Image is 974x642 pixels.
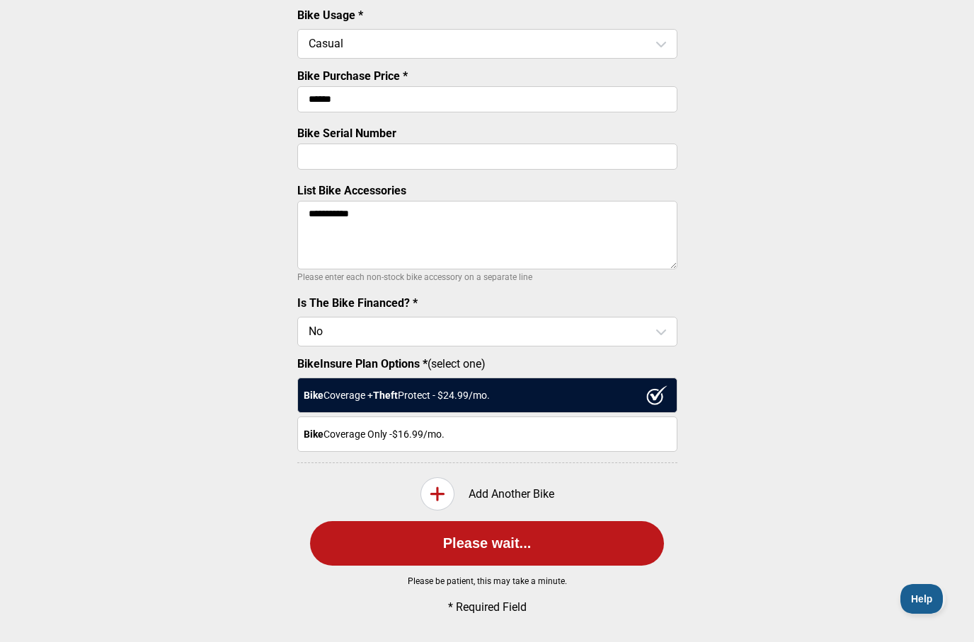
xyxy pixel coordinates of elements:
[297,477,677,510] div: Add Another Bike
[297,69,408,83] label: Bike Purchase Price *
[297,8,363,22] label: Bike Usage *
[297,357,677,370] label: (select one)
[297,357,428,370] strong: BikeInsure Plan Options *
[900,584,946,614] iframe: Toggle Customer Support
[310,521,664,566] button: Please wait...
[304,428,323,440] strong: Bike
[646,385,668,405] img: ux1sgP1Haf775SAghJI38DyDlYP+32lKFAAAAAElFTkSuQmCC
[373,390,398,401] strong: Theft
[297,416,677,452] div: Coverage Only - $16.99 /mo.
[297,184,406,197] label: List Bike Accessories
[297,296,418,310] label: Is The Bike Financed? *
[304,390,323,401] strong: Bike
[297,378,677,413] div: Coverage + Protect - $ 24.99 /mo.
[297,269,677,286] p: Please enter each non-stock bike accessory on a separate line
[297,127,396,140] label: Bike Serial Number
[275,576,699,586] p: Please be patient, this may take a minute.
[321,600,653,614] p: * Required Field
